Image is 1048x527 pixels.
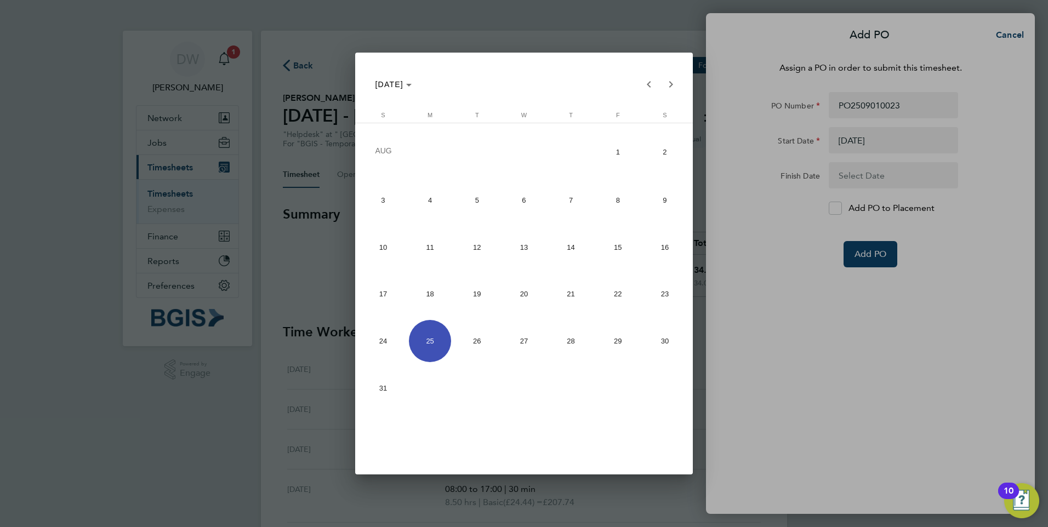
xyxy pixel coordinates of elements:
[503,179,545,221] span: 6
[407,271,454,318] button: August 18, 2025
[594,318,641,365] button: August 29, 2025
[597,226,639,268] span: 15
[597,179,639,221] span: 8
[360,224,407,271] button: August 10, 2025
[641,318,688,365] button: August 30, 2025
[453,318,500,365] button: August 26, 2025
[362,226,404,268] span: 10
[1004,491,1013,505] div: 10
[503,273,545,315] span: 20
[362,367,404,409] span: 31
[500,224,548,271] button: August 13, 2025
[456,320,498,362] span: 26
[409,226,451,268] span: 11
[643,130,686,175] span: 2
[500,177,548,224] button: August 6, 2025
[643,273,686,315] span: 23
[643,179,686,221] span: 9
[362,320,404,362] span: 24
[641,177,688,224] button: August 9, 2025
[381,112,385,118] span: S
[409,320,451,362] span: 25
[503,226,545,268] span: 13
[456,179,498,221] span: 5
[569,112,573,118] span: T
[594,224,641,271] button: August 15, 2025
[550,179,592,221] span: 7
[594,177,641,224] button: August 8, 2025
[597,130,639,175] span: 1
[409,273,451,315] span: 18
[548,177,595,224] button: August 7, 2025
[453,224,500,271] button: August 12, 2025
[500,318,548,365] button: August 27, 2025
[643,320,686,362] span: 30
[550,273,592,315] span: 21
[594,127,641,177] button: August 1, 2025
[521,112,527,118] span: W
[475,112,479,118] span: T
[548,271,595,318] button: August 21, 2025
[360,318,407,365] button: August 24, 2025
[360,127,594,177] td: AUG
[500,271,548,318] button: August 20, 2025
[453,177,500,224] button: August 5, 2025
[407,318,454,365] button: August 25, 2025
[407,224,454,271] button: August 11, 2025
[548,224,595,271] button: August 14, 2025
[360,271,407,318] button: August 17, 2025
[371,75,416,94] button: Choose month and year
[641,271,688,318] button: August 23, 2025
[550,226,592,268] span: 14
[548,318,595,365] button: August 28, 2025
[594,271,641,318] button: August 22, 2025
[550,320,592,362] span: 28
[503,320,545,362] span: 27
[1004,483,1039,518] button: Open Resource Center, 10 new notifications
[643,226,686,268] span: 16
[362,179,404,221] span: 3
[407,177,454,224] button: August 4, 2025
[616,112,620,118] span: F
[638,73,660,95] button: Previous month
[641,224,688,271] button: August 16, 2025
[660,73,682,95] button: Next month
[597,273,639,315] span: 22
[663,112,667,118] span: S
[641,127,688,177] button: August 2, 2025
[409,179,451,221] span: 4
[456,273,498,315] span: 19
[362,273,404,315] span: 17
[360,177,407,224] button: August 3, 2025
[428,112,432,118] span: M
[453,271,500,318] button: August 19, 2025
[597,320,639,362] span: 29
[360,364,407,411] button: August 31, 2025
[456,226,498,268] span: 12
[375,80,403,89] span: [DATE]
